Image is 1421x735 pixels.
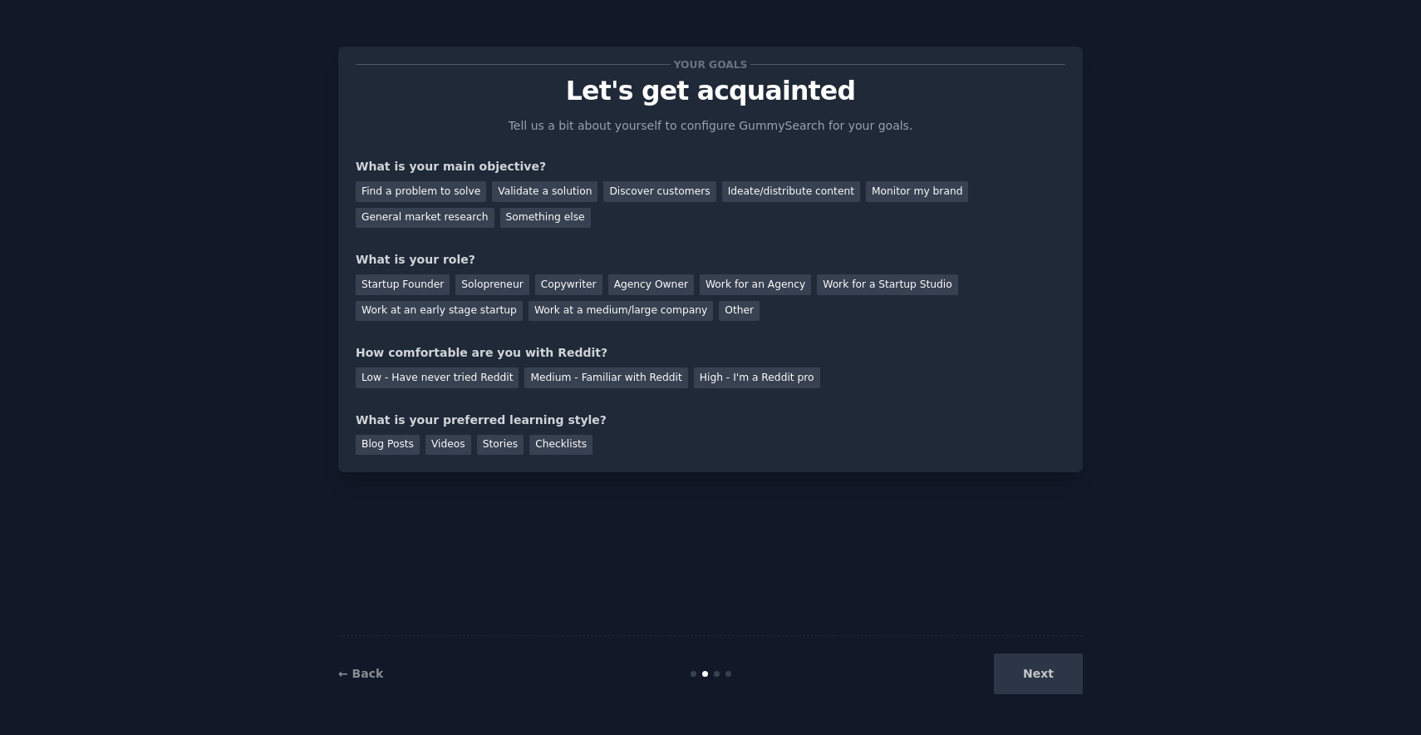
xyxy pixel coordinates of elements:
div: Checklists [529,435,592,456]
div: Work at a medium/large company [529,301,713,322]
div: Videos [425,435,471,456]
div: Blog Posts [356,435,420,456]
div: Something else [500,208,591,229]
div: General market research [356,208,494,229]
div: Find a problem to solve [356,181,486,202]
div: Copywriter [535,274,602,295]
span: Your goals [671,56,750,73]
div: Ideate/distribute content [722,181,860,202]
p: Tell us a bit about yourself to configure GummySearch for your goals. [501,117,920,135]
div: Solopreneur [455,274,529,295]
a: ← Back [338,667,383,680]
div: Work for a Startup Studio [817,274,957,295]
div: Low - Have never tried Reddit [356,367,519,388]
div: Discover customers [603,181,715,202]
div: What is your main objective? [356,158,1065,175]
div: What is your role? [356,251,1065,269]
div: How comfortable are you with Reddit? [356,344,1065,362]
div: Validate a solution [492,181,597,202]
div: Agency Owner [608,274,694,295]
div: Work for an Agency [700,274,811,295]
div: What is your preferred learning style? [356,412,1065,429]
div: Medium - Familiar with Reddit [524,367,687,388]
div: Other [719,301,760,322]
div: Monitor my brand [866,181,968,202]
div: Startup Founder [356,274,450,295]
div: Work at an early stage startup [356,301,523,322]
div: Stories [477,435,524,456]
p: Let's get acquainted [356,76,1065,106]
div: High - I'm a Reddit pro [694,367,820,388]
